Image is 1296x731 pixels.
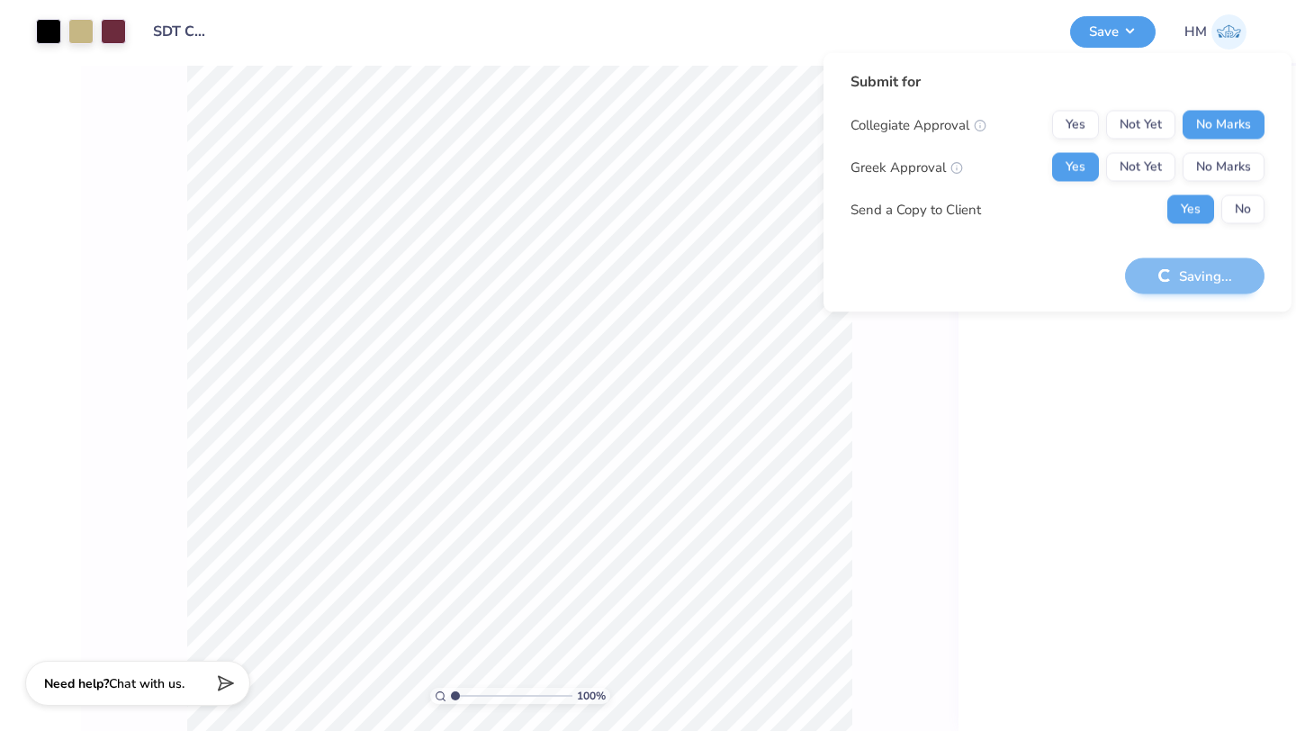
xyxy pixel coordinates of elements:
div: Send a Copy to Client [850,199,981,220]
button: Yes [1052,153,1099,182]
button: No [1221,195,1264,224]
button: Yes [1052,111,1099,140]
button: No Marks [1183,111,1264,140]
img: Heldana Mekebeb [1211,14,1246,50]
div: Collegiate Approval [850,114,986,135]
a: HM [1184,14,1246,50]
span: 100 % [577,688,606,704]
strong: Need help? [44,675,109,692]
div: Submit for [850,71,1264,93]
input: Untitled Design [139,14,228,50]
button: Not Yet [1106,111,1175,140]
button: No Marks [1183,153,1264,182]
span: HM [1184,22,1207,42]
button: Save [1070,16,1156,48]
button: Yes [1167,195,1214,224]
span: Chat with us. [109,675,184,692]
button: Not Yet [1106,153,1175,182]
div: Greek Approval [850,157,963,177]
